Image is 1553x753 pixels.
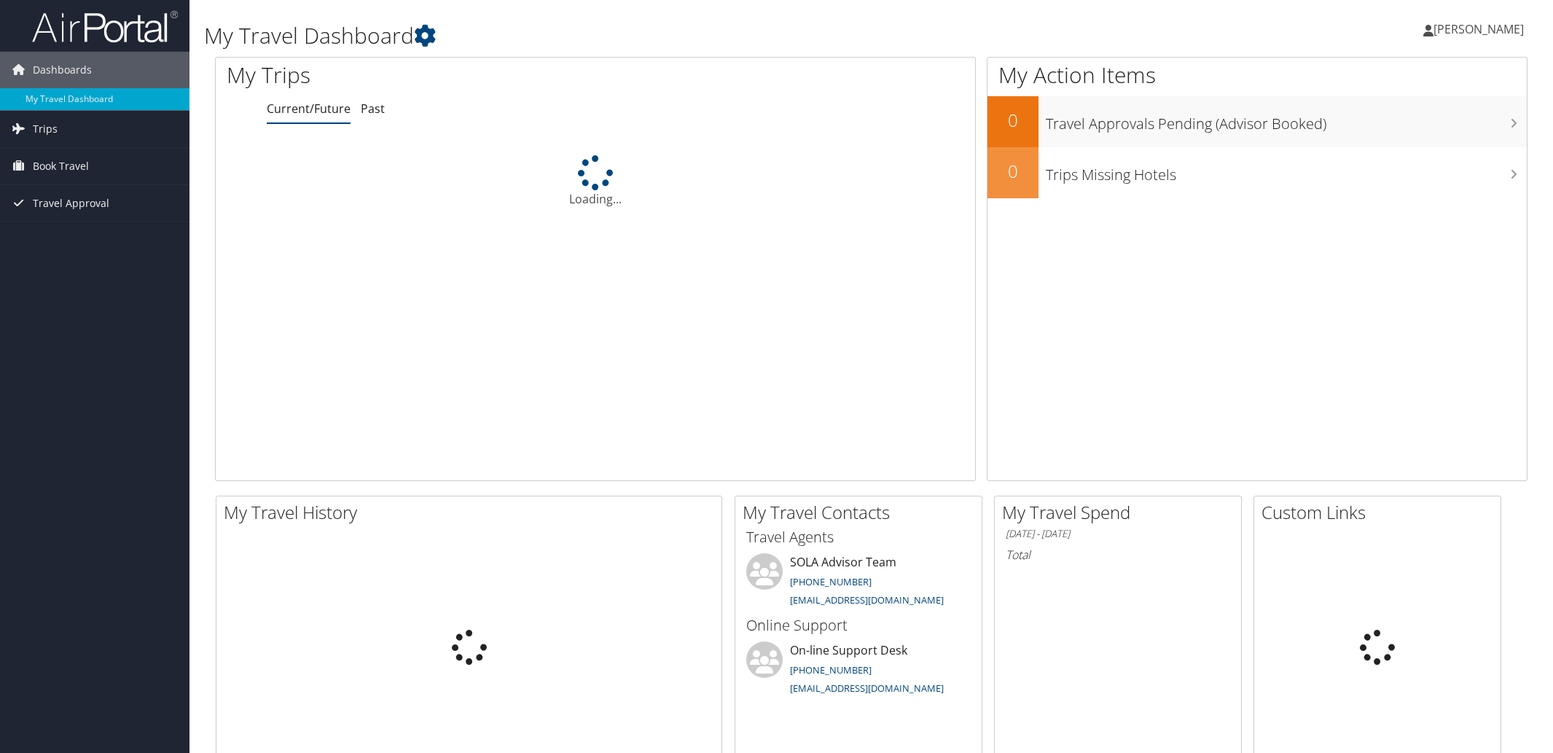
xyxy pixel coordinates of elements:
[1261,500,1501,525] h2: Custom Links
[746,527,971,547] h3: Travel Agents
[1006,527,1230,541] h6: [DATE] - [DATE]
[987,96,1527,147] a: 0Travel Approvals Pending (Advisor Booked)
[739,553,978,613] li: SOLA Advisor Team
[790,663,872,676] a: [PHONE_NUMBER]
[204,20,1094,51] h1: My Travel Dashboard
[1433,21,1524,37] span: [PERSON_NAME]
[33,111,58,147] span: Trips
[267,101,351,117] a: Current/Future
[33,185,109,222] span: Travel Approval
[987,60,1527,90] h1: My Action Items
[1423,7,1538,51] a: [PERSON_NAME]
[216,155,975,208] div: Loading...
[987,108,1038,133] h2: 0
[32,9,178,44] img: airportal-logo.png
[790,682,944,695] a: [EMAIL_ADDRESS][DOMAIN_NAME]
[224,500,721,525] h2: My Travel History
[743,500,982,525] h2: My Travel Contacts
[790,593,944,606] a: [EMAIL_ADDRESS][DOMAIN_NAME]
[746,615,971,636] h3: Online Support
[1002,500,1241,525] h2: My Travel Spend
[33,148,89,184] span: Book Travel
[987,159,1038,184] h2: 0
[790,575,872,588] a: [PHONE_NUMBER]
[987,147,1527,198] a: 0Trips Missing Hotels
[1046,106,1527,134] h3: Travel Approvals Pending (Advisor Booked)
[227,60,648,90] h1: My Trips
[1046,157,1527,185] h3: Trips Missing Hotels
[739,641,978,701] li: On-line Support Desk
[361,101,385,117] a: Past
[1006,547,1230,563] h6: Total
[33,52,92,88] span: Dashboards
